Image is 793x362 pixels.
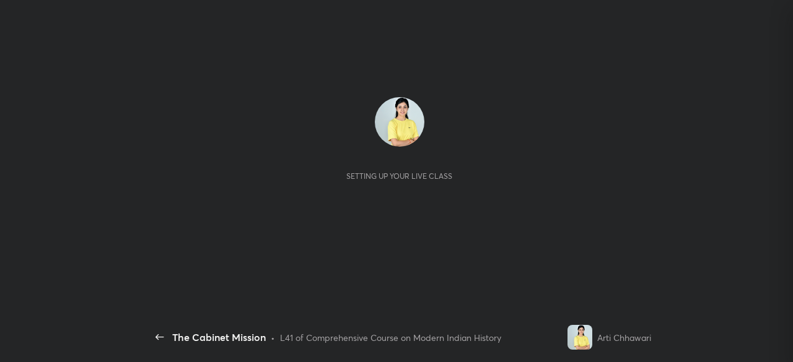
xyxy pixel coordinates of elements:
[567,325,592,350] img: f9cedfd879bc469590c381557314c459.jpg
[375,97,424,147] img: f9cedfd879bc469590c381557314c459.jpg
[271,331,275,344] div: •
[172,330,266,345] div: The Cabinet Mission
[597,331,651,344] div: Arti Chhawari
[346,171,452,181] div: Setting up your live class
[280,331,501,344] div: L41 of Comprehensive Course on Modern Indian History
